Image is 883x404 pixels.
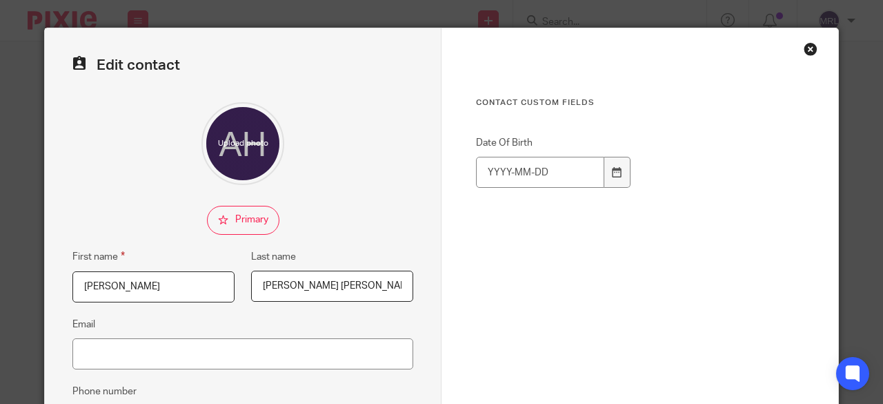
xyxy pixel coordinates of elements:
[476,97,804,108] h3: Contact Custom fields
[72,56,413,75] h2: Edit contact
[804,42,817,56] div: Close this dialog window
[72,318,95,331] label: Email
[476,136,632,150] label: Date Of Birth
[72,249,125,264] label: First name
[72,385,137,398] label: Phone number
[476,157,604,188] input: YYYY-MM-DD
[251,250,296,264] label: Last name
